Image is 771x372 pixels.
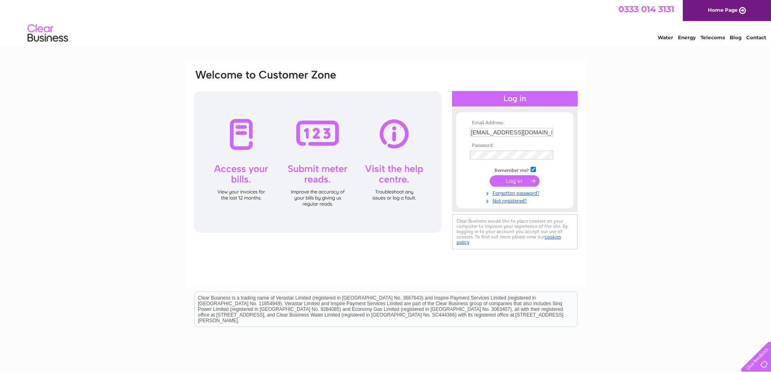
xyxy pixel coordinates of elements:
[470,196,562,204] a: Not registered?
[746,34,766,40] a: Contact
[468,143,562,149] th: Password:
[618,4,674,14] a: 0333 014 3131
[195,4,577,39] div: Clear Business is a trading name of Verastar Limited (registered in [GEOGRAPHIC_DATA] No. 3667643...
[730,34,741,40] a: Blog
[658,34,673,40] a: Water
[27,21,68,46] img: logo.png
[452,214,578,249] div: Clear Business would like to place cookies on your computer to improve your experience of the sit...
[678,34,696,40] a: Energy
[468,120,562,126] th: Email Address:
[470,189,562,196] a: Forgotten password?
[701,34,725,40] a: Telecoms
[457,234,561,245] a: cookies policy
[490,175,539,187] input: Submit
[468,166,562,174] td: Remember me?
